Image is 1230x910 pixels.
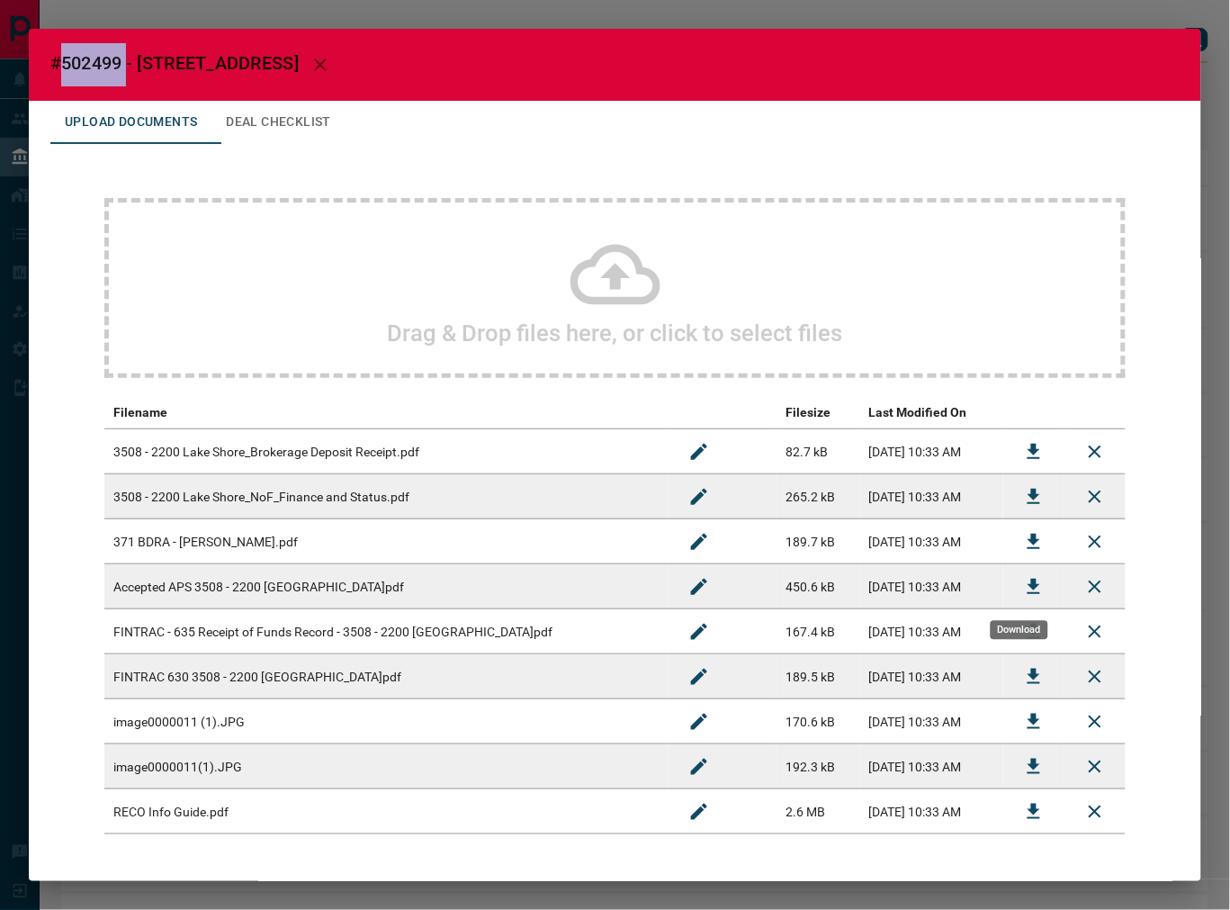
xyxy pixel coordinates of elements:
[678,610,721,653] button: Rename
[678,655,721,698] button: Rename
[104,396,669,429] th: Filename
[1012,565,1055,608] button: Download
[104,519,669,564] td: 371 BDRA - [PERSON_NAME].pdf
[860,744,1003,789] td: [DATE] 10:33 AM
[211,101,346,144] button: Deal Checklist
[777,609,860,654] td: 167.4 kB
[1012,700,1055,743] button: Download
[860,396,1003,429] th: Last Modified On
[860,789,1003,834] td: [DATE] 10:33 AM
[1073,790,1117,833] button: Remove File
[104,609,669,654] td: FINTRAC - 635 Receipt of Funds Record - 3508 - 2200 [GEOGRAPHIC_DATA]pdf
[669,396,777,429] th: edit column
[1012,475,1055,518] button: Download
[860,699,1003,744] td: [DATE] 10:33 AM
[777,564,860,609] td: 450.6 kB
[1012,745,1055,788] button: Download
[1073,520,1117,563] button: Remove File
[678,745,721,788] button: Rename
[104,789,669,834] td: RECO Info Guide.pdf
[860,474,1003,519] td: [DATE] 10:33 AM
[104,699,669,744] td: image0000011 (1).JPG
[104,654,669,699] td: FINTRAC 630 3508 - 2200 [GEOGRAPHIC_DATA]pdf
[777,396,860,429] th: Filesize
[678,565,721,608] button: Rename
[678,790,721,833] button: Rename
[860,654,1003,699] td: [DATE] 10:33 AM
[777,474,860,519] td: 265.2 kB
[678,430,721,473] button: Rename
[1012,520,1055,563] button: Download
[777,519,860,564] td: 189.7 kB
[777,744,860,789] td: 192.3 kB
[777,699,860,744] td: 170.6 kB
[678,520,721,563] button: Rename
[1012,430,1055,473] button: Download
[1073,655,1117,698] button: Remove File
[1003,396,1064,429] th: download action column
[104,564,669,609] td: Accepted APS 3508 - 2200 [GEOGRAPHIC_DATA]pdf
[1073,610,1117,653] button: Remove File
[1073,700,1117,743] button: Remove File
[860,429,1003,474] td: [DATE] 10:33 AM
[104,198,1126,378] div: Drag & Drop files here, or click to select files
[1073,475,1117,518] button: Remove File
[860,564,1003,609] td: [DATE] 10:33 AM
[1073,745,1117,788] button: Remove File
[860,519,1003,564] td: [DATE] 10:33 AM
[777,654,860,699] td: 189.5 kB
[991,621,1048,640] div: Download
[1073,565,1117,608] button: Remove File
[388,320,843,347] h2: Drag & Drop files here, or click to select files
[104,429,669,474] td: 3508 - 2200 Lake Shore_Brokerage Deposit Receipt.pdf
[860,609,1003,654] td: [DATE] 10:33 AM
[1073,430,1117,473] button: Remove File
[50,101,211,144] button: Upload Documents
[104,744,669,789] td: image0000011(1).JPG
[678,700,721,743] button: Rename
[1064,396,1126,429] th: delete file action column
[777,789,860,834] td: 2.6 MB
[50,52,299,74] span: #502499 - [STREET_ADDRESS]
[678,475,721,518] button: Rename
[777,429,860,474] td: 82.7 kB
[104,474,669,519] td: 3508 - 2200 Lake Shore_NoF_Finance and Status.pdf
[1012,790,1055,833] button: Download
[1012,655,1055,698] button: Download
